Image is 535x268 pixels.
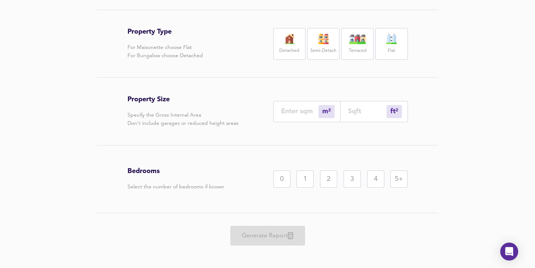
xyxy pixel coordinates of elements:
div: 5+ [390,170,408,188]
div: 4 [367,170,384,188]
div: m² [319,105,335,118]
div: 1 [296,170,314,188]
img: flat-icon [382,34,401,44]
p: Specify the Gross Internal Area Don't include garages or reduced height areas [127,111,239,127]
p: Select the number of bedrooms if known [127,183,224,191]
div: Detached [273,28,305,60]
img: house-icon [314,34,333,44]
label: Semi-Detach [310,46,336,56]
img: house-icon [280,34,299,44]
input: Sqft [348,107,387,115]
label: Flat [388,46,395,56]
div: Flat [375,28,408,60]
img: house-icon [348,34,367,44]
h3: Bedrooms [127,167,224,175]
div: 2 [320,170,337,188]
div: Semi-Detach [307,28,339,60]
input: Enter sqm [281,107,319,115]
p: For Maisonette choose Flat For Bungalow choose Detached [127,43,203,60]
div: Open Intercom Messenger [500,243,518,261]
div: 3 [344,170,361,188]
label: Detached [279,46,299,56]
div: 0 [273,170,290,188]
label: Terraced [349,46,366,56]
h3: Property Type [127,28,203,36]
h3: Property Size [127,95,239,104]
div: Terraced [341,28,373,60]
div: m² [387,105,402,118]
